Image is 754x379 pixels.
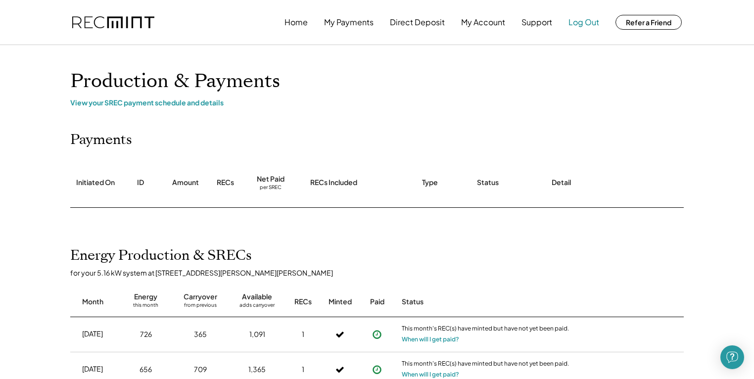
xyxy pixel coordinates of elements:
[70,247,252,264] h2: Energy Production & SRECs
[194,330,207,339] div: 365
[242,292,272,302] div: Available
[70,132,132,148] h2: Payments
[370,327,384,342] button: Payment approved, but not yet initiated.
[248,365,266,375] div: 1,365
[402,334,459,344] button: When will I get paid?
[521,12,552,32] button: Support
[324,12,374,32] button: My Payments
[402,325,570,334] div: This month's REC(s) have minted but have not yet been paid.
[140,365,152,375] div: 656
[615,15,682,30] button: Refer a Friend
[72,16,154,29] img: recmint-logotype%403x.png
[257,174,284,184] div: Net Paid
[184,292,217,302] div: Carryover
[402,297,570,307] div: Status
[390,12,445,32] button: Direct Deposit
[184,302,217,312] div: from previous
[70,268,694,277] div: for your 5.16 kW system at [STREET_ADDRESS][PERSON_NAME][PERSON_NAME]
[140,330,152,339] div: 726
[82,297,103,307] div: Month
[294,297,312,307] div: RECs
[82,329,103,339] div: [DATE]
[552,178,571,188] div: Detail
[402,360,570,370] div: This month's REC(s) have minted but have not yet been paid.
[134,292,157,302] div: Energy
[370,297,384,307] div: Paid
[239,302,275,312] div: adds carryover
[568,12,599,32] button: Log Out
[302,365,304,375] div: 1
[461,12,505,32] button: My Account
[137,178,144,188] div: ID
[82,364,103,374] div: [DATE]
[720,345,744,369] div: Open Intercom Messenger
[172,178,199,188] div: Amount
[260,184,282,191] div: per SREC
[249,330,265,339] div: 1,091
[329,297,352,307] div: Minted
[217,178,234,188] div: RECs
[310,178,357,188] div: RECs Included
[76,178,115,188] div: Initiated On
[70,98,684,107] div: View your SREC payment schedule and details
[302,330,304,339] div: 1
[133,302,158,312] div: this month
[422,178,438,188] div: Type
[70,70,684,93] h1: Production & Payments
[194,365,207,375] div: 709
[370,362,384,377] button: Payment approved, but not yet initiated.
[477,178,499,188] div: Status
[284,12,308,32] button: Home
